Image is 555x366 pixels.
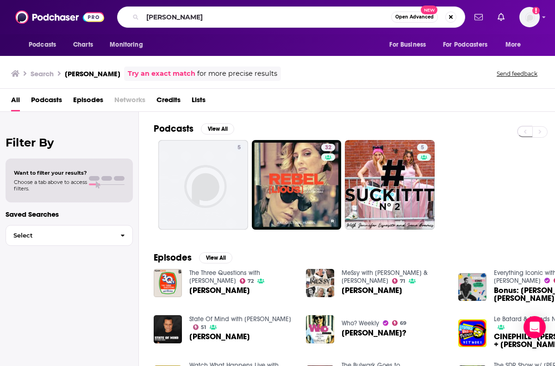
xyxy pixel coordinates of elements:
button: Open AdvancedNew [391,12,438,23]
a: Lists [192,92,206,111]
span: Logged in as sarahhallprinc [519,7,540,27]
span: for more precise results [197,68,277,79]
h2: Filter By [6,136,133,149]
img: Podchaser - Follow, Share and Rate Podcasts [15,8,104,26]
a: Jennifer Esposito [189,333,250,341]
span: Choose a tab above to access filters. [14,179,87,192]
span: 71 [400,279,405,283]
a: 32 [321,144,335,151]
a: 5 [158,140,248,230]
span: [PERSON_NAME] [189,287,250,294]
a: All [11,92,20,111]
button: open menu [499,36,533,54]
a: Jennifer Esposito [342,287,402,294]
a: Show notifications dropdown [471,9,486,25]
h3: [PERSON_NAME] [65,69,120,78]
div: Open Intercom Messenger [524,316,546,338]
a: 69 [392,320,407,326]
button: open menu [437,36,501,54]
a: Credits [156,92,181,111]
span: For Podcasters [443,38,487,51]
span: Want to filter your results? [14,170,87,176]
img: Jennifer Esposito [306,269,334,297]
span: [PERSON_NAME]? [342,329,406,337]
a: PodcastsView All [154,123,234,134]
a: Episodes [73,92,103,111]
a: Try an exact match [128,68,195,79]
img: Bonus: Danny & Jennifer Esposito! [458,273,486,301]
button: View All [199,252,232,263]
span: Networks [114,92,145,111]
button: Send feedback [494,70,540,78]
img: Jennifer Esposito [154,315,182,343]
input: Search podcasts, credits, & more... [143,10,391,24]
span: Podcasts [29,38,56,51]
span: 51 [201,325,206,329]
a: The Three Questions with Andy Richter [189,269,260,285]
span: 72 [248,279,254,283]
a: 71 [392,278,405,284]
img: User Profile [519,7,540,27]
button: open menu [383,36,437,54]
button: Select [6,225,133,246]
span: Monitoring [110,38,143,51]
span: 5 [237,143,241,152]
a: 5 [345,140,435,230]
span: [PERSON_NAME] [342,287,402,294]
button: open menu [103,36,155,54]
a: Who? Weekly [342,319,379,327]
button: Show profile menu [519,7,540,27]
span: Charts [73,38,93,51]
a: Charts [67,36,99,54]
img: CINEPHILE - Patricia Heaton + Jennifer Esposito [458,319,486,348]
span: 69 [400,321,406,325]
h3: Search [31,69,54,78]
a: EpisodesView All [154,252,232,263]
a: Jennifer Esposito? [342,329,406,337]
a: 5 [417,144,428,151]
a: Jennifer Esposito [189,287,250,294]
button: open menu [22,36,68,54]
img: Jennifer Esposito? [306,315,334,343]
button: View All [201,123,234,134]
a: 72 [240,278,254,284]
svg: Add a profile image [532,7,540,14]
span: 5 [421,143,424,152]
a: State Of Mind with Maurice Benard [189,315,291,323]
a: 51 [193,324,206,330]
p: Saved Searches [6,210,133,219]
span: Select [6,232,113,238]
span: [PERSON_NAME] [189,333,250,341]
span: Open Advanced [395,15,434,19]
a: Podcasts [31,92,62,111]
span: More [505,38,521,51]
span: For Business [389,38,426,51]
img: Jennifer Esposito [154,269,182,297]
span: 32 [325,143,331,152]
a: MeSsy with Christina Applegate & Jamie Lynn Sigler [342,269,428,285]
div: Search podcasts, credits, & more... [117,6,465,28]
a: 5 [234,144,244,151]
h2: Podcasts [154,123,193,134]
span: New [421,6,437,14]
h2: Episodes [154,252,192,263]
a: Show notifications dropdown [494,9,508,25]
a: 32 [252,140,342,230]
